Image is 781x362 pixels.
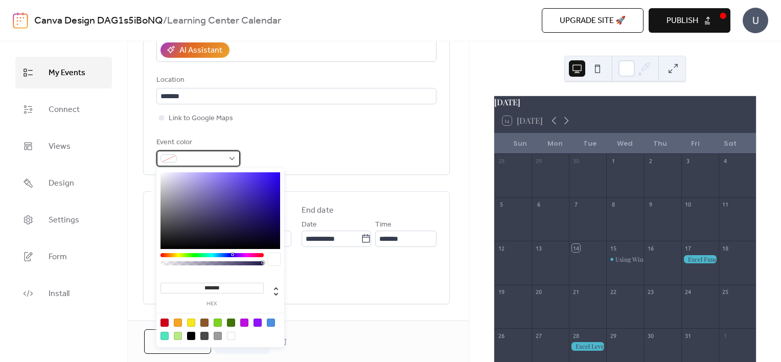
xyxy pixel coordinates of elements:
[160,319,169,327] div: #D0021B
[15,130,112,162] a: Views
[179,44,222,57] div: AI Assistant
[497,200,505,208] div: 5
[722,200,729,208] div: 11
[49,102,80,118] span: Connect
[722,331,729,339] div: 1
[537,133,572,154] div: Mon
[542,8,644,33] button: Upgrade site 🚀
[227,319,235,327] div: #417505
[609,244,617,252] div: 15
[681,255,719,264] div: Excel Functions and Formulas
[267,319,275,327] div: #4A90E2
[647,288,654,296] div: 23
[535,157,542,165] div: 29
[497,157,505,165] div: 28
[13,12,28,29] img: logo
[200,319,209,327] div: #8B572A
[156,74,434,86] div: Location
[497,288,505,296] div: 19
[160,42,229,58] button: AI Assistant
[187,332,195,340] div: #000000
[609,200,617,208] div: 8
[169,112,233,125] span: Link to Google Maps
[49,175,74,192] span: Design
[144,329,211,354] button: Cancel
[163,11,167,31] b: /
[606,255,644,264] div: Using Windows 11
[609,157,617,165] div: 1
[240,319,248,327] div: #BD10E0
[375,219,392,231] span: Time
[302,205,334,217] div: End date
[684,157,692,165] div: 3
[15,57,112,88] a: My Events
[572,288,580,296] div: 21
[647,331,654,339] div: 30
[494,96,756,108] div: [DATE]
[227,332,235,340] div: #FFFFFF
[560,15,626,27] span: Upgrade site 🚀
[214,319,222,327] div: #7ED321
[535,200,542,208] div: 6
[187,319,195,327] div: #F8E71C
[200,332,209,340] div: #4A4A4A
[684,288,692,296] div: 24
[535,244,542,252] div: 13
[722,244,729,252] div: 18
[15,167,112,199] a: Design
[49,65,85,81] span: My Events
[49,139,71,155] span: Views
[647,157,654,165] div: 2
[572,331,580,339] div: 28
[535,288,542,296] div: 20
[572,200,580,208] div: 7
[713,133,748,154] div: Sat
[254,319,262,327] div: #9013FE
[642,133,678,154] div: Thu
[162,336,193,348] span: Cancel
[15,94,112,125] a: Connect
[615,255,663,264] div: Using Windows 11
[722,157,729,165] div: 4
[34,11,163,31] a: Canva Design DAG1s5iBoNQ
[302,219,317,231] span: Date
[502,133,538,154] div: Sun
[174,332,182,340] div: #B8E986
[156,137,238,149] div: Event color
[649,8,730,33] button: Publish
[160,332,169,340] div: #50E3C2
[609,331,617,339] div: 29
[684,200,692,208] div: 10
[214,332,222,340] div: #9B9B9B
[15,278,112,309] a: Install
[572,157,580,165] div: 30
[608,133,643,154] div: Wed
[535,331,542,339] div: 27
[684,244,692,252] div: 17
[160,301,264,307] label: hex
[569,342,606,351] div: Excel Level 3
[722,288,729,296] div: 25
[647,244,654,252] div: 16
[647,200,654,208] div: 9
[609,288,617,296] div: 22
[572,133,608,154] div: Tue
[684,331,692,339] div: 31
[497,331,505,339] div: 26
[572,244,580,252] div: 14
[678,133,713,154] div: Fri
[15,204,112,236] a: Settings
[743,8,768,33] div: U
[167,11,281,31] b: Learning Center Calendar
[174,319,182,327] div: #F5A623
[49,212,79,229] span: Settings
[15,241,112,273] a: Form
[497,244,505,252] div: 12
[667,15,698,27] span: Publish
[49,286,70,302] span: Install
[49,249,67,265] span: Form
